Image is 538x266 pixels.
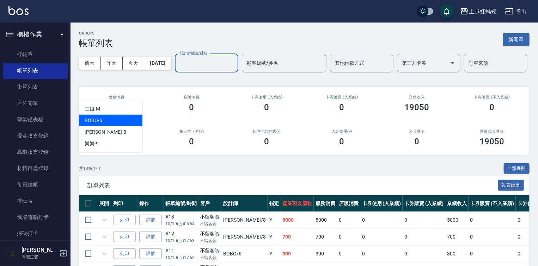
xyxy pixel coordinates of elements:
[405,102,429,112] h3: 19050
[3,209,68,225] a: 現場電腦打卡
[3,160,68,176] a: 材料自購登錄
[3,128,68,144] a: 現金收支登錄
[144,57,171,70] button: [DATE]
[504,163,530,174] button: 全部展開
[163,129,221,134] h2: 第三方卡券(-)
[498,182,524,188] a: 報表匯出
[360,212,403,228] td: 0
[163,95,221,100] h2: 店販消費
[200,221,220,227] p: 不留客資
[360,229,403,245] td: 0
[79,165,101,172] p: 共 13 筆, 1 / 1
[85,140,99,147] span: 樂樂 -9
[139,232,162,242] a: 詳情
[264,102,269,112] h3: 0
[268,229,281,245] td: Y
[97,195,111,212] th: 展開
[480,137,505,146] h3: 19050
[3,144,68,160] a: 高階收支登錄
[337,212,360,228] td: 0
[113,248,136,259] button: 列印
[165,237,197,244] p: 10/10 (五) 17:53
[3,95,68,111] a: 座位開單
[3,193,68,209] a: 排班表
[85,128,126,136] span: [PERSON_NAME] -8
[3,46,68,63] a: 打帳單
[79,38,113,48] h3: 帳單列表
[139,215,162,226] a: 詳情
[221,212,267,228] td: [PERSON_NAME] /8
[490,102,495,112] h3: 0
[281,195,314,212] th: 營業現金應收
[200,237,220,244] p: 不留客資
[314,195,337,212] th: 服務消費
[221,246,267,262] td: BOBO /6
[403,229,445,245] td: 0
[445,246,469,262] td: 300
[337,229,360,245] td: 0
[503,36,530,43] a: 新開單
[463,129,521,134] h2: 營業現金應收
[313,129,371,134] h2: 入金使用(-)
[137,195,164,212] th: 操作
[403,195,445,212] th: 卡券販賣 (入業績)
[447,57,458,69] button: Open
[3,225,68,241] a: 掃碼打卡
[268,246,281,262] td: Y
[403,246,445,262] td: 0
[340,102,344,112] h3: 0
[314,229,337,245] td: 700
[281,212,314,228] td: 5000
[388,95,446,100] h2: 業績收入
[503,33,530,46] button: 新開單
[3,25,68,44] button: 櫃檯作業
[164,195,198,212] th: 帳單編號/時間
[445,195,469,212] th: 業績收入
[165,221,197,227] p: 10/10 (五) 05:54
[314,212,337,228] td: 5000
[314,246,337,262] td: 300
[139,248,162,259] a: 詳情
[469,212,516,228] td: 0
[3,177,68,193] a: 每日結帳
[164,246,198,262] td: #11
[445,212,469,228] td: 5000
[469,195,516,212] th: 卡券販賣 (不入業績)
[445,229,469,245] td: 700
[463,95,521,100] h2: 卡券販賣 (不入業績)
[469,7,497,16] div: 上越紅螞蟻
[498,180,524,191] button: 報表匯出
[79,31,113,36] h2: ORDERS
[198,195,222,212] th: 客戶
[200,230,220,237] div: 不留客資
[79,57,101,70] button: 前天
[113,232,136,242] button: 列印
[3,63,68,79] a: 帳單列表
[264,137,269,146] h3: 0
[337,246,360,262] td: 0
[189,137,194,146] h3: 0
[6,246,20,260] img: Person
[3,79,68,95] a: 掛單列表
[85,117,102,124] span: BOBO -6
[85,105,100,113] span: 二姐 -M
[360,195,403,212] th: 卡券使用 (入業績)
[469,246,516,262] td: 0
[221,229,267,245] td: [PERSON_NAME] /8
[164,212,198,228] td: #13
[502,5,530,18] button: 登出
[87,182,498,189] span: 訂單列表
[200,247,220,254] div: 不留客資
[268,212,281,228] td: Y
[469,229,516,245] td: 0
[281,246,314,262] td: 300
[164,229,198,245] td: #12
[281,229,314,245] td: 700
[337,195,360,212] th: 店販消費
[123,57,145,70] button: 今天
[221,195,267,212] th: 設計師
[87,95,146,100] h3: 服務消費
[238,129,296,134] h2: 其他付款方式(-)
[360,246,403,262] td: 0
[3,112,68,128] a: 營業儀表板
